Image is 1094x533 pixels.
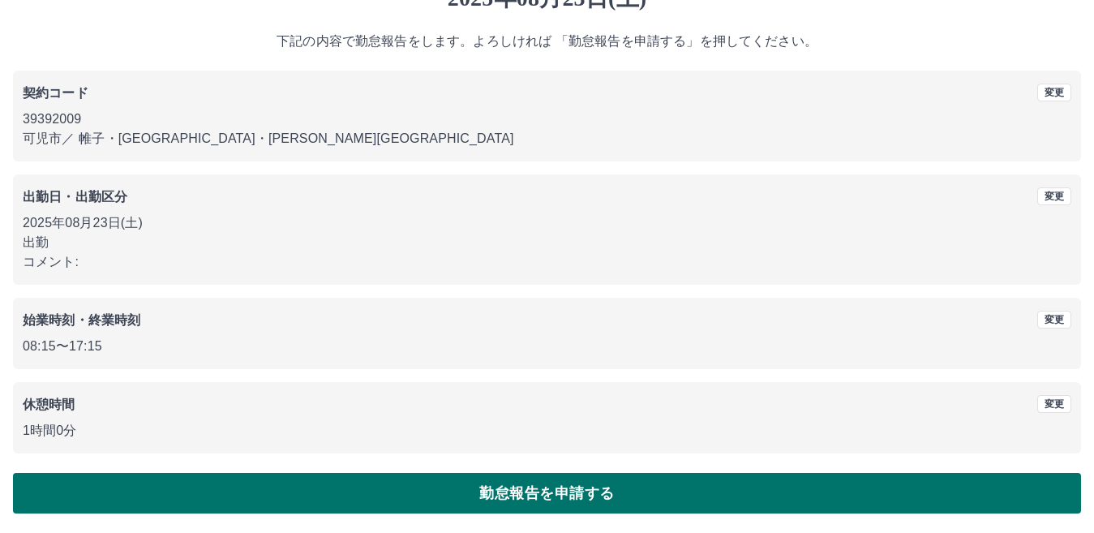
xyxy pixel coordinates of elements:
button: 勤怠報告を申請する [13,473,1081,514]
button: 変更 [1037,395,1071,413]
p: 2025年08月23日(土) [23,213,1071,233]
b: 契約コード [23,86,88,100]
b: 始業時刻・終業時刻 [23,313,140,327]
p: 08:15 〜 17:15 [23,337,1071,356]
p: 下記の内容で勤怠報告をします。よろしければ 「勤怠報告を申請する」を押してください。 [13,32,1081,51]
button: 変更 [1037,187,1071,205]
p: 39392009 [23,110,1071,129]
p: コメント: [23,252,1071,272]
b: 出勤日・出勤区分 [23,190,127,204]
p: 可児市 ／ 帷子・[GEOGRAPHIC_DATA]・[PERSON_NAME][GEOGRAPHIC_DATA] [23,129,1071,148]
p: 出勤 [23,233,1071,252]
p: 1時間0分 [23,421,1071,441]
button: 変更 [1037,311,1071,329]
b: 休憩時間 [23,398,75,411]
button: 変更 [1037,84,1071,101]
